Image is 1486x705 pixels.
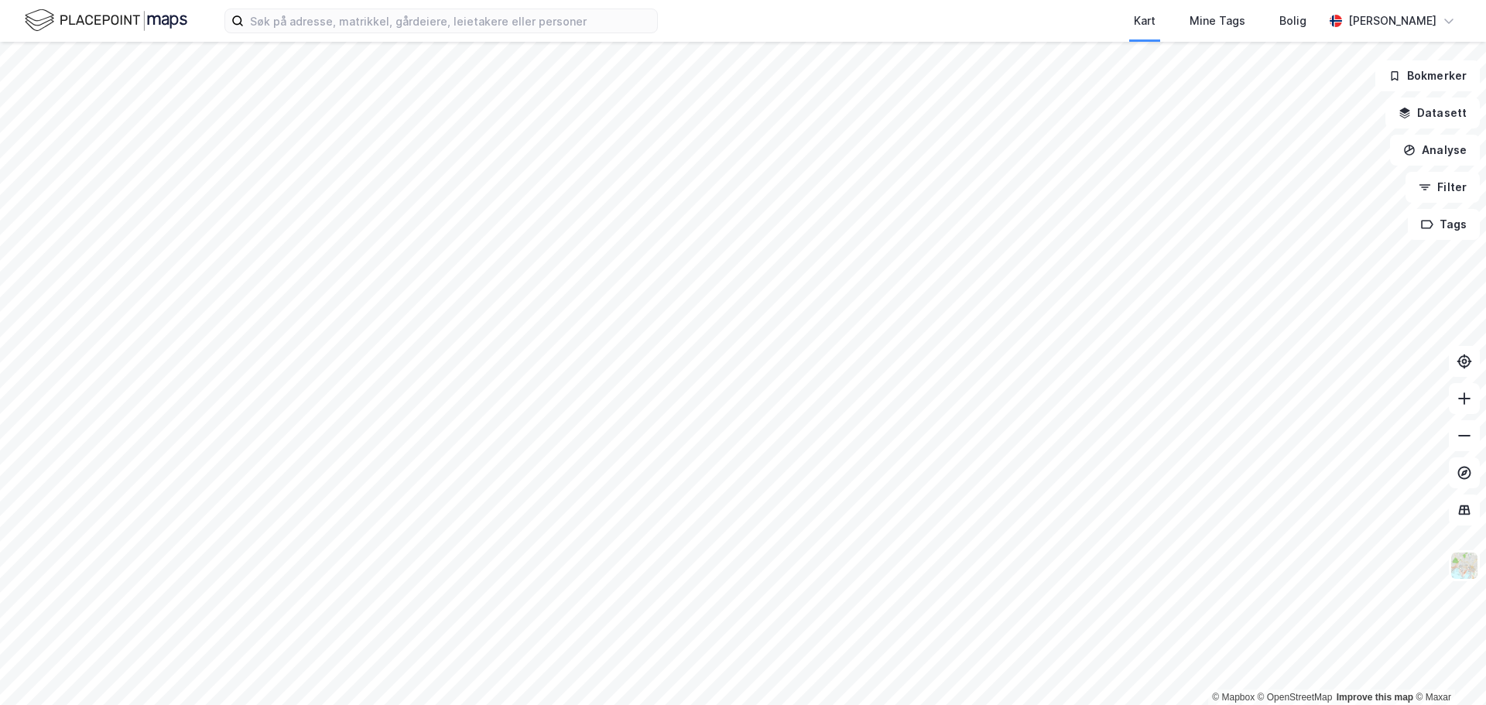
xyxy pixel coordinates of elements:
[1408,209,1480,240] button: Tags
[1409,631,1486,705] div: Kontrollprogram for chat
[1279,12,1306,30] div: Bolig
[25,7,187,34] img: logo.f888ab2527a4732fd821a326f86c7f29.svg
[1450,551,1479,580] img: Z
[1134,12,1156,30] div: Kart
[1337,692,1413,703] a: Improve this map
[1258,692,1333,703] a: OpenStreetMap
[1409,631,1486,705] iframe: Chat Widget
[1190,12,1245,30] div: Mine Tags
[1348,12,1436,30] div: [PERSON_NAME]
[244,9,657,33] input: Søk på adresse, matrikkel, gårdeiere, leietakere eller personer
[1385,98,1480,128] button: Datasett
[1406,172,1480,203] button: Filter
[1390,135,1480,166] button: Analyse
[1375,60,1480,91] button: Bokmerker
[1212,692,1255,703] a: Mapbox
